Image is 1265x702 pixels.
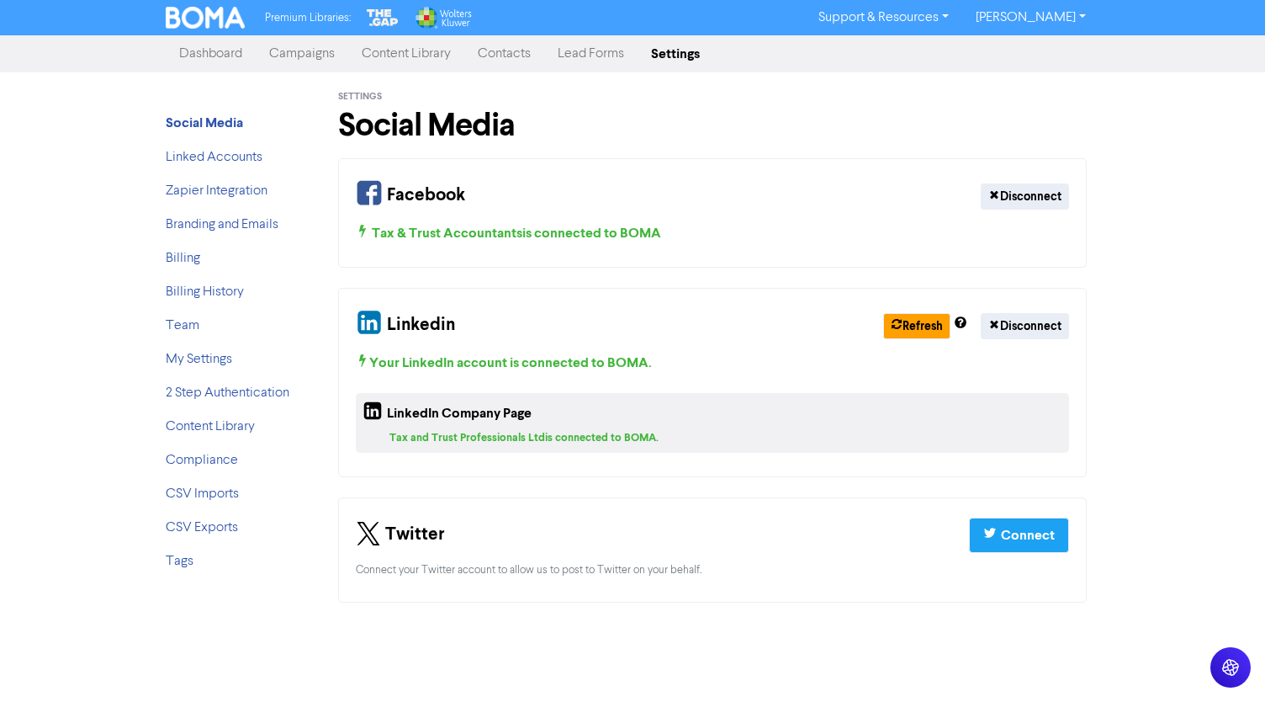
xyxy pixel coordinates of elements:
[356,176,465,216] div: Facebook
[464,37,544,71] a: Contacts
[166,117,243,130] a: Social Media
[338,497,1087,603] div: Your Twitter Connection
[166,353,232,366] a: My Settings
[962,4,1099,31] a: [PERSON_NAME]
[338,106,1087,145] h1: Social Media
[883,313,950,339] button: Refresh
[338,91,382,103] span: Settings
[166,386,289,400] a: 2 Step Authentication
[166,218,278,231] a: Branding and Emails
[166,37,256,71] a: Dashboard
[544,37,638,71] a: Lead Forms
[166,555,193,568] a: Tags
[389,430,1062,446] div: Tax and Trust Professionals Ltd is connected to BOMA.
[166,521,238,534] a: CSV Exports
[338,158,1087,268] div: Your Facebook Connection
[348,37,464,71] a: Content Library
[166,454,238,467] a: Compliance
[256,37,348,71] a: Campaigns
[166,319,199,332] a: Team
[166,420,255,433] a: Content Library
[166,285,244,299] a: Billing History
[1001,525,1055,545] div: Connect
[364,7,401,29] img: The Gap
[166,252,200,265] a: Billing
[166,7,245,29] img: BOMA Logo
[969,518,1069,553] button: Connect
[166,114,243,131] strong: Social Media
[805,4,962,31] a: Support & Resources
[414,7,471,29] img: Wolters Kluwer
[338,288,1087,477] div: Your Linkedin and Company Page Connection
[166,184,267,198] a: Zapier Integration
[363,400,532,430] div: LinkedIn Company Page
[166,151,262,164] a: Linked Accounts
[1181,621,1265,702] iframe: Chat Widget
[638,37,713,71] a: Settings
[356,306,455,346] div: Linkedin
[356,515,445,556] div: Twitter
[265,13,351,24] span: Premium Libraries:
[981,313,1069,339] button: Disconnect
[356,353,1069,373] div: Your LinkedIn account is connected to BOMA .
[356,223,1069,243] div: Tax & Trust Accountants is connected to BOMA
[166,487,239,501] a: CSV Imports
[981,183,1069,210] button: Disconnect
[356,562,1069,578] div: Connect your Twitter account to allow us to post to Twitter on your behalf.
